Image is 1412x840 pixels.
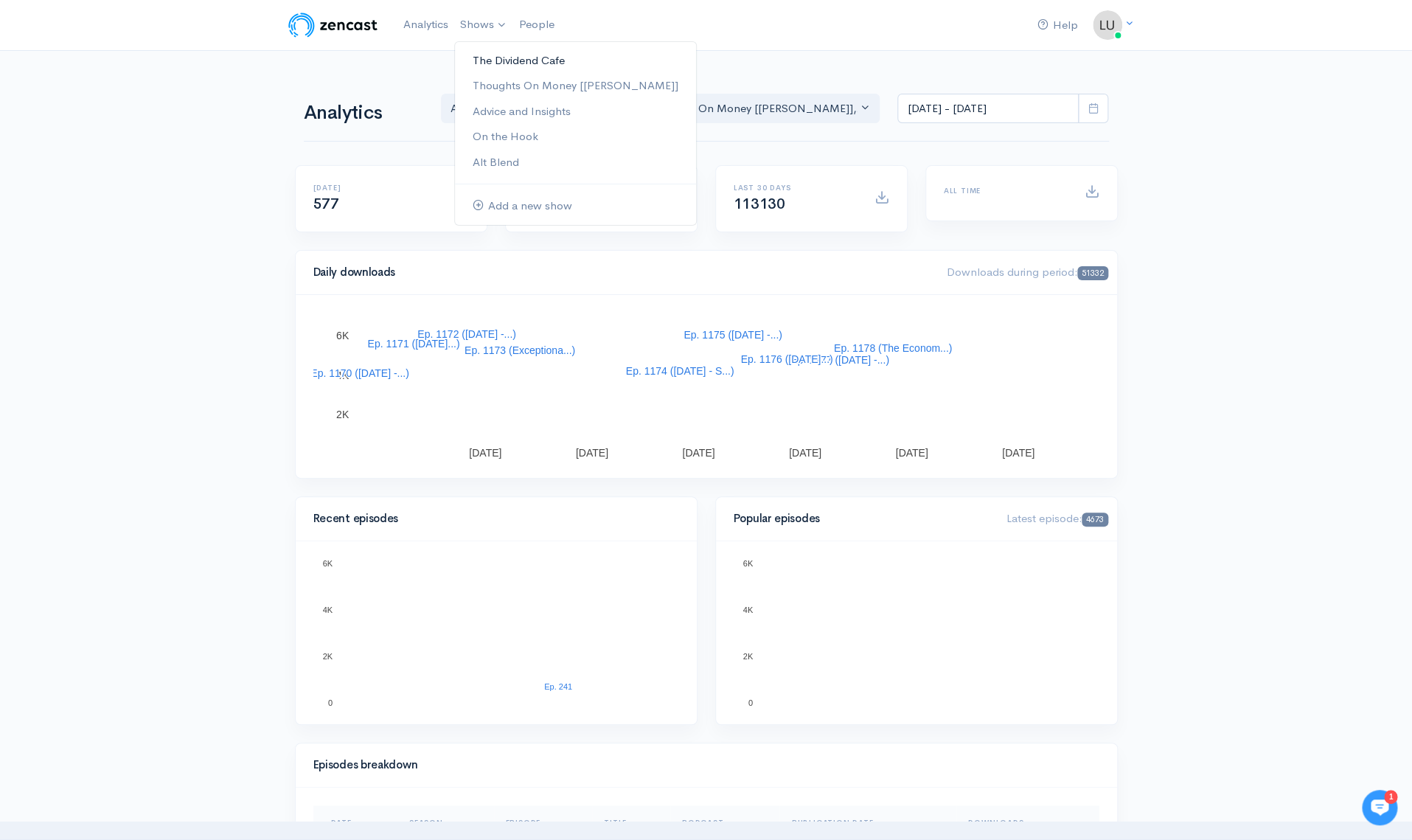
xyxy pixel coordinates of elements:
a: Analytics [397,9,454,41]
svg: A chart. [313,313,1099,460]
text: [DATE] [1002,447,1034,459]
text: Ep. 1174 [838,593,870,602]
text: Ep. 1171 ([DATE]...) [367,338,459,350]
text: Ep. 1176 [417,600,450,609]
text: [DATE] [469,447,501,459]
text: 4K [322,605,333,614]
ul: Shows [454,41,697,226]
a: Help [1032,10,1084,41]
button: Advice and Insights, The Dividend Cafe, Thoughts On Money [TOM], Alt Blend, On the Hook [441,94,880,124]
text: 2K [742,651,753,660]
a: Alt Blend [455,150,696,176]
text: Ep. 1170 [900,594,932,603]
text: [DATE] [682,447,714,459]
h6: [DATE] [313,184,437,192]
text: 2K [336,408,349,420]
a: The Dividend Cafe [455,48,696,74]
text: Ep. 1172 ([DATE] -...) [417,328,516,340]
img: ZenCast Logo [286,10,380,40]
text: Ep. 1173 (Exceptiona...) [464,344,574,356]
text: 4K [742,605,753,614]
text: 2K [322,651,333,660]
span: 51332 [1077,266,1107,280]
svg: A chart. [313,559,679,707]
text: Ep. 1175 ([DATE] -...) [684,329,782,341]
text: 0 [748,698,752,707]
svg: A chart. [734,559,1099,707]
text: Ep. 1177 [479,604,512,613]
text: Ep. 1172 [1023,595,1056,604]
a: Thoughts On Money [[PERSON_NAME]] [455,73,696,99]
text: Ep. 1178 (The Econom...) [833,342,951,354]
h6: Last 30 days [734,184,857,192]
text: Ep. 241 [544,681,572,690]
text: Ep. 1177 ([DATE] -...) [790,354,889,366]
text: Ep. 1178 [961,595,994,604]
text: Ep. 1176 ([DATE]...) [740,353,832,365]
button: New conversation [12,113,283,144]
p: Find an answer quickly [9,172,286,190]
text: [DATE] [788,447,821,459]
text: Ep. 1178 [603,595,636,604]
img: ... [1093,10,1122,40]
input: Search articles [32,196,274,226]
div: Advice and Insights , The Dividend Cafe , Thoughts On Money [[PERSON_NAME]] , Alt Blend , On the ... [451,100,858,117]
h4: Daily downloads [313,266,929,279]
input: analytics date range selector [897,94,1079,124]
h4: Episodes breakdown [313,759,1091,771]
span: New conversation [95,122,177,134]
text: 4K [336,369,349,381]
text: [DATE] [575,447,608,459]
a: On the Hook [455,124,696,150]
text: Ep. 1174 ([DATE] - S...) [625,365,734,377]
text: 6K [336,330,349,341]
a: People [513,9,560,41]
span: 577 [313,195,339,213]
h6: All time [944,187,1067,195]
span: Downloads during period: [946,265,1107,279]
text: [DATE] [895,447,928,459]
a: Add a new show [455,193,696,219]
h4: Popular episodes [734,513,989,525]
text: 6K [322,558,333,567]
h1: Analytics [304,103,423,124]
text: 6K [742,558,753,567]
span: 4673 [1082,513,1107,527]
text: Ep. 1175 [355,601,388,610]
text: Ep. 1173 [776,571,808,580]
span: 113130 [734,195,785,213]
h4: Recent episodes [313,513,670,525]
iframe: gist-messenger-bubble-iframe [1362,790,1397,825]
text: 0 [327,698,332,707]
text: Ep. 1170 ([DATE] -...) [310,367,409,379]
a: Advice and Insights [455,99,696,125]
span: Latest episode: [1006,511,1107,525]
a: Shows [454,9,513,41]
